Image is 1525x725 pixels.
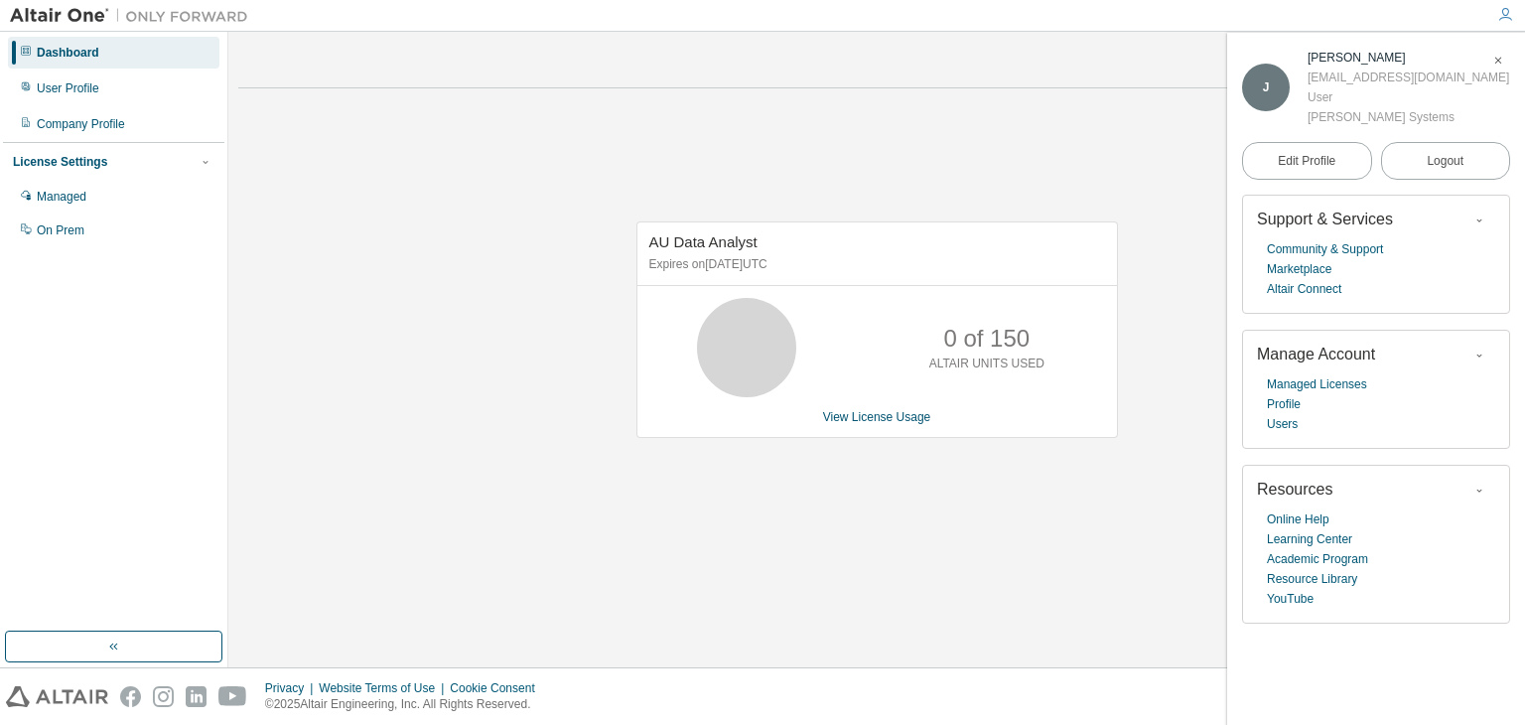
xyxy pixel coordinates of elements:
button: Logout [1381,142,1511,180]
div: Jessica Juarez [1308,48,1509,68]
a: Resource Library [1267,569,1357,589]
img: altair_logo.svg [6,686,108,707]
a: Users [1267,414,1298,434]
span: J [1263,80,1270,94]
a: Academic Program [1267,549,1368,569]
div: User [1308,87,1509,107]
img: instagram.svg [153,686,174,707]
div: License Settings [13,154,107,170]
span: AU Data Analyst [649,233,758,250]
span: Logout [1427,151,1463,171]
p: Expires on [DATE] UTC [649,256,1100,273]
p: © 2025 Altair Engineering, Inc. All Rights Reserved. [265,696,547,713]
p: ALTAIR UNITS USED [929,356,1044,372]
a: Marketplace [1267,259,1331,279]
span: Resources [1257,481,1332,498]
div: Website Terms of Use [319,680,450,696]
a: Online Help [1267,509,1329,529]
a: YouTube [1267,589,1314,609]
div: Privacy [265,680,319,696]
span: Manage Account [1257,346,1375,362]
div: [EMAIL_ADDRESS][DOMAIN_NAME] [1308,68,1509,87]
img: facebook.svg [120,686,141,707]
p: 0 of 150 [943,322,1030,356]
a: Managed Licenses [1267,374,1367,394]
div: On Prem [37,222,84,238]
div: [PERSON_NAME] Systems [1308,107,1509,127]
a: Edit Profile [1242,142,1372,180]
img: Altair One [10,6,258,26]
img: youtube.svg [218,686,247,707]
div: Dashboard [37,45,99,61]
div: Cookie Consent [450,680,546,696]
div: Company Profile [37,116,125,132]
a: Profile [1267,394,1301,414]
span: Support & Services [1257,211,1393,227]
a: Community & Support [1267,239,1383,259]
a: View License Usage [823,410,931,424]
div: User Profile [37,80,99,96]
span: Edit Profile [1278,153,1335,169]
div: Managed [37,189,86,205]
a: Learning Center [1267,529,1352,549]
img: linkedin.svg [186,686,207,707]
a: Altair Connect [1267,279,1341,299]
